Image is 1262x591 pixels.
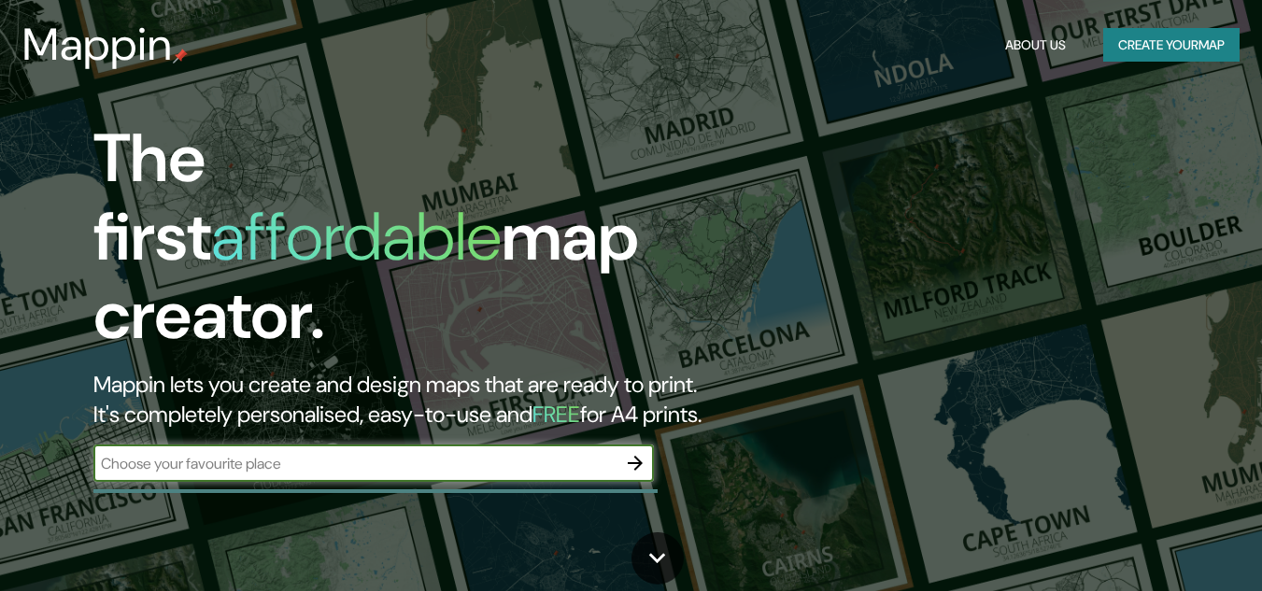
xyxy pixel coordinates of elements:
[211,193,502,280] h1: affordable
[93,370,725,429] h2: Mappin lets you create and design maps that are ready to print. It's completely personalised, eas...
[173,49,188,63] img: mappin-pin
[998,28,1073,63] button: About Us
[532,400,580,429] h5: FREE
[93,120,725,370] h1: The first map creator.
[1103,28,1240,63] button: Create yourmap
[93,453,617,474] input: Choose your favourite place
[22,19,173,71] h3: Mappin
